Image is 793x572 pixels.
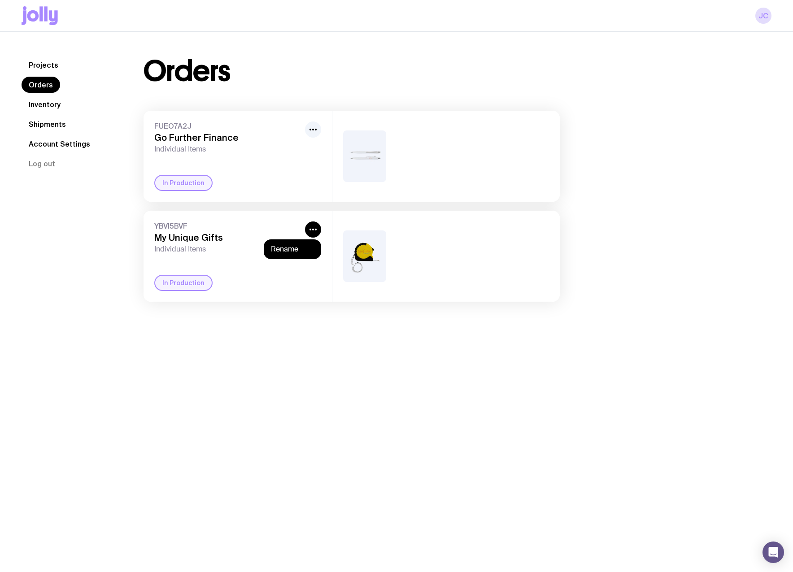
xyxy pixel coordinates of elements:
[144,57,230,86] h1: Orders
[22,77,60,93] a: Orders
[762,542,784,563] div: Open Intercom Messenger
[154,132,301,143] h3: Go Further Finance
[22,136,97,152] a: Account Settings
[154,175,213,191] div: In Production
[271,245,314,254] button: Rename
[22,156,62,172] button: Log out
[154,121,301,130] span: FUEO7A2J
[154,245,301,254] span: Individual Items
[154,232,301,243] h3: My Unique Gifts
[154,275,213,291] div: In Production
[154,221,301,230] span: YBVI5BVF
[154,145,301,154] span: Individual Items
[22,57,65,73] a: Projects
[22,96,68,113] a: Inventory
[22,116,73,132] a: Shipments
